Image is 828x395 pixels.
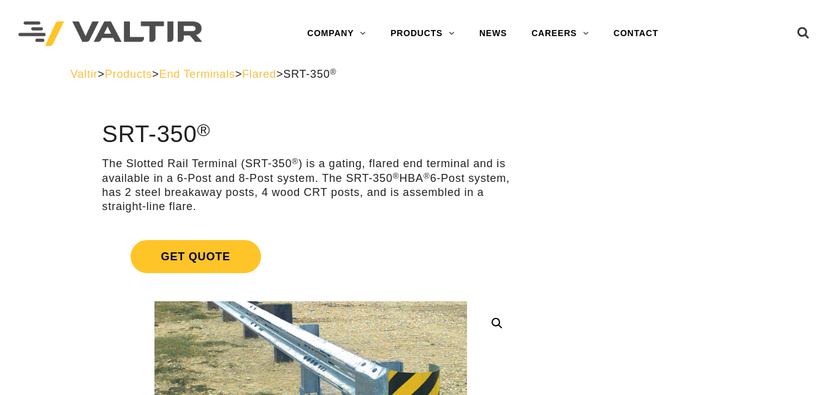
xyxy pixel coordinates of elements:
[393,171,400,181] sup: ®
[467,21,519,46] a: NEWS
[131,240,261,273] span: Get Quote
[159,68,235,80] a: End Terminals
[295,21,378,46] a: COMPANY
[292,157,298,166] sup: ®
[283,68,336,80] span: SRT-350
[330,67,337,77] sup: ®
[70,68,97,80] a: Valtir
[102,225,519,288] a: Get Quote
[102,157,519,214] p: The Slotted Rail Terminal (SRT-350 ) is a gating, flared end terminal and is available in a 6-Pos...
[18,21,202,47] img: Valtir
[519,21,601,46] a: CAREERS
[242,68,276,80] a: Flared
[70,67,758,81] div: > > > >
[601,21,670,46] a: CONTACT
[102,122,519,148] h1: SRT-350
[197,120,210,140] sup: ®
[423,171,430,181] sup: ®
[105,68,152,80] a: Products
[378,21,467,46] a: PRODUCTS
